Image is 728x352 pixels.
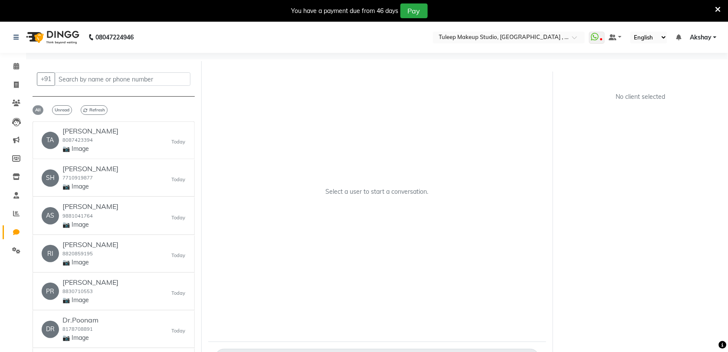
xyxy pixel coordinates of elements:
[62,202,118,211] h6: [PERSON_NAME]
[42,245,59,262] div: RI
[42,283,59,300] div: PR
[172,252,186,259] small: Today
[42,321,59,338] div: DR
[52,105,72,115] span: Unread
[62,220,118,229] p: 📷 Image
[37,72,55,86] button: +91
[172,176,186,183] small: Today
[62,258,118,267] p: 📷 Image
[580,92,701,101] div: No client selected
[326,187,429,196] p: Select a user to start a conversation.
[172,327,186,335] small: Today
[81,105,108,115] span: Refresh
[62,333,98,342] p: 📷 Image
[172,138,186,146] small: Today
[62,288,93,294] small: 8830710553
[95,25,134,49] b: 08047224946
[33,105,43,115] span: All
[62,165,118,173] h6: [PERSON_NAME]
[62,251,93,257] small: 8820859195
[62,137,93,143] small: 8087423394
[42,207,59,225] div: AS
[42,132,59,149] div: TA
[62,278,118,287] h6: [PERSON_NAME]
[62,296,118,305] p: 📷 Image
[62,182,118,191] p: 📷 Image
[62,144,118,153] p: 📷 Image
[55,72,190,86] input: Search by name or phone number
[62,213,93,219] small: 9881041764
[62,241,118,249] h6: [PERSON_NAME]
[62,316,98,324] h6: Dr.Poonam
[172,290,186,297] small: Today
[292,7,399,16] div: You have a payment due from 46 days
[400,3,428,18] button: Pay
[22,25,82,49] img: logo
[62,127,118,135] h6: [PERSON_NAME]
[62,326,93,332] small: 8178708891
[172,214,186,222] small: Today
[62,175,93,181] small: 7710919877
[42,169,59,187] div: SH
[690,33,712,42] span: Akshay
